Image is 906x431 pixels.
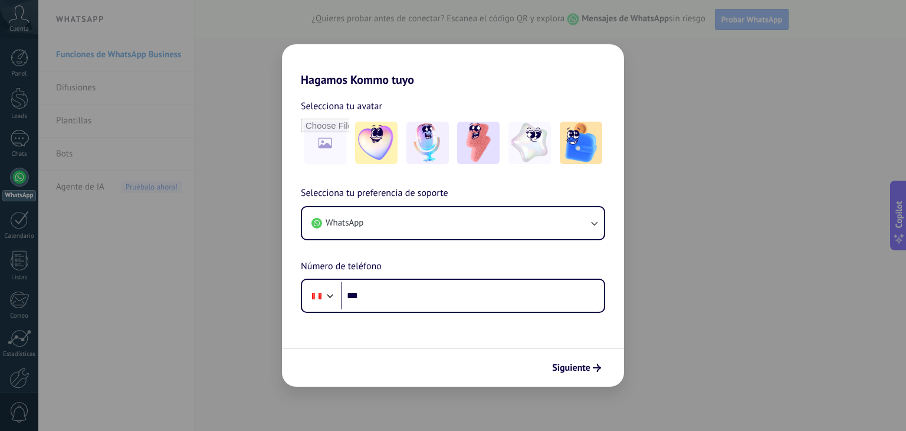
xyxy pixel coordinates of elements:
span: Selecciona tu avatar [301,99,382,114]
h2: Hagamos Kommo tuyo [282,44,624,87]
div: Peru: + 51 [306,283,328,308]
button: Siguiente [547,358,606,378]
span: Número de teléfono [301,259,382,275]
img: -1.jpeg [355,122,398,164]
img: -3.jpeg [457,122,500,164]
img: -4.jpeg [508,122,551,164]
img: -2.jpeg [406,122,449,164]
span: Selecciona tu preferencia de soporte [301,186,448,201]
span: WhatsApp [326,217,363,229]
span: Siguiente [552,364,590,372]
img: -5.jpeg [560,122,602,164]
button: WhatsApp [302,207,604,239]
